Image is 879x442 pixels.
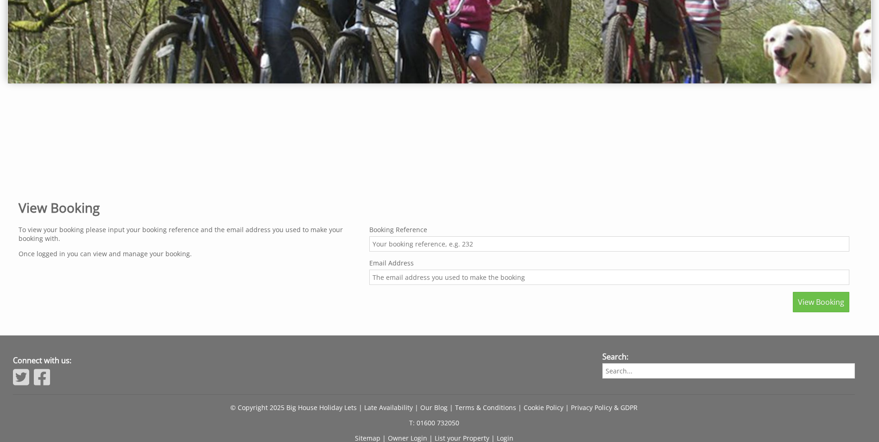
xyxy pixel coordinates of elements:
span: | [415,403,418,412]
a: Our Blog [420,403,448,412]
h3: Search: [602,352,855,362]
a: Late Availability [364,403,413,412]
span: View Booking [798,297,844,307]
a: Terms & Conditions [455,403,516,412]
a: Privacy Policy & GDPR [571,403,638,412]
label: Email Address [369,259,849,267]
input: The email address you used to make the booking [369,270,849,285]
a: T: 01600 732050 [409,418,459,427]
img: Twitter [13,368,29,386]
input: Your booking reference, e.g. 232 [369,236,849,252]
input: Search... [602,363,855,379]
span: | [449,403,453,412]
label: Booking Reference [369,225,849,234]
h1: View Booking [19,199,849,216]
span: | [359,403,362,412]
p: Once logged in you can view and manage your booking. [19,249,358,258]
h3: Connect with us: [13,355,586,366]
p: To view your booking please input your booking reference and the email address you used to make y... [19,225,358,243]
img: Facebook [34,368,50,386]
span: | [565,403,569,412]
button: View Booking [793,292,849,312]
iframe: Customer reviews powered by Trustpilot [6,109,873,179]
span: | [518,403,522,412]
a: © Copyright 2025 Big House Holiday Lets [230,403,357,412]
a: Cookie Policy [524,403,563,412]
